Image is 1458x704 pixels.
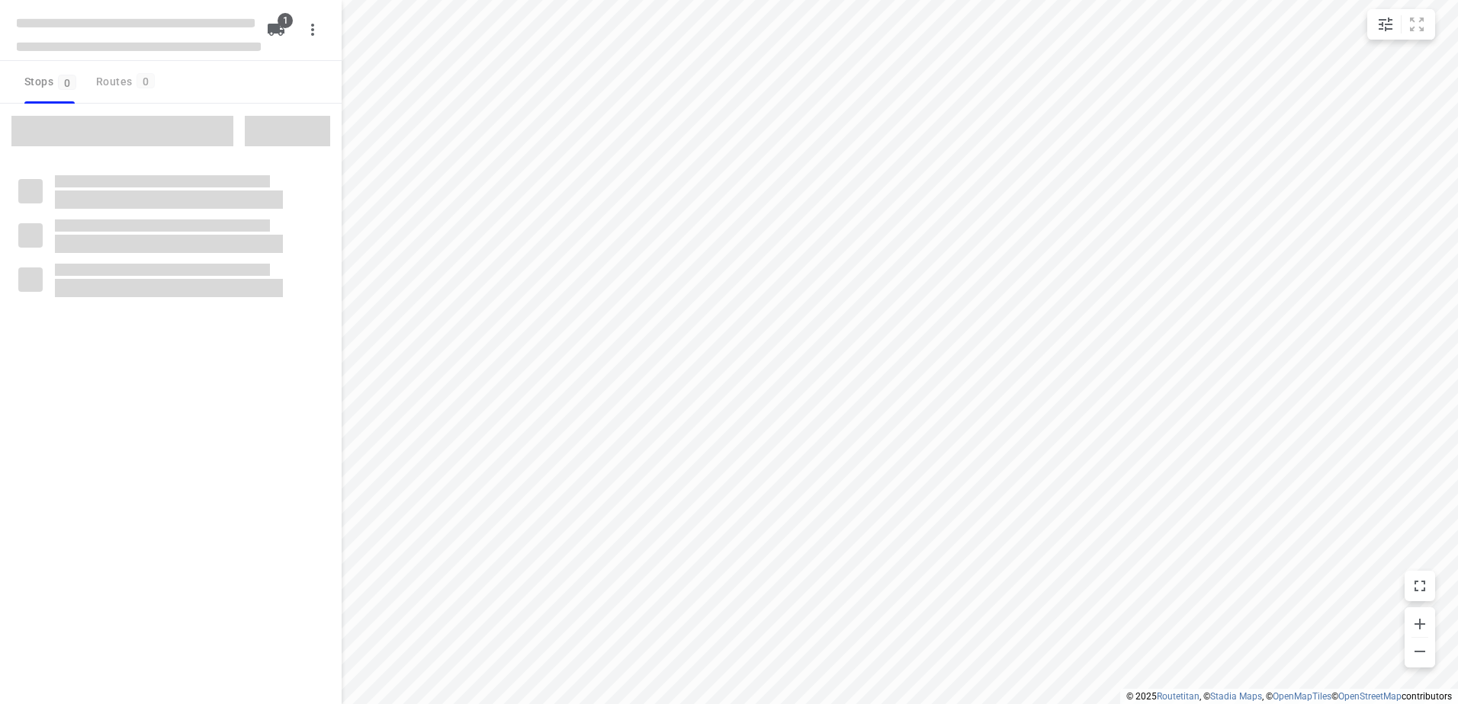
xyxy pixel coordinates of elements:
[1367,9,1435,40] div: small contained button group
[1126,691,1452,702] li: © 2025 , © , © © contributors
[1338,691,1402,702] a: OpenStreetMap
[1157,691,1199,702] a: Routetitan
[1273,691,1331,702] a: OpenMapTiles
[1210,691,1262,702] a: Stadia Maps
[1370,9,1401,40] button: Map settings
